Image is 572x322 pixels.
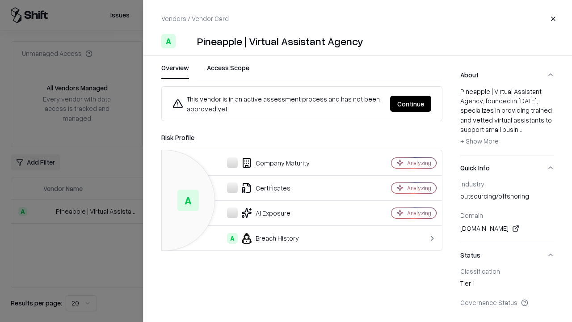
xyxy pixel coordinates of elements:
button: Access Scope [207,63,249,79]
div: Tier 1 [460,279,554,291]
div: Industry [460,180,554,188]
span: ... [518,125,522,133]
img: Pineapple | Virtual Assistant Agency [179,34,193,48]
div: Pineapple | Virtual Assistant Agency [197,34,363,48]
div: Breach History [169,233,360,244]
button: Status [460,243,554,267]
div: AI Exposure [169,208,360,218]
div: Pineapple | Virtual Assistant Agency, founded in [DATE], specializes in providing trained and vet... [460,87,554,148]
button: Overview [161,63,189,79]
div: A [227,233,238,244]
div: Governance Status [460,298,554,306]
div: Company Maturity [169,157,360,168]
span: + Show More [460,137,499,145]
div: Risk Profile [161,132,442,143]
div: This vendor is in an active assessment process and has not been approved yet. [172,94,383,114]
button: Quick Info [460,156,554,180]
div: A [177,190,199,211]
div: outsourcing/offshoring [460,191,554,204]
div: Analyzing [407,209,431,217]
div: Domain [460,211,554,219]
div: Quick Info [460,180,554,243]
div: A [161,34,176,48]
div: About [460,87,554,156]
div: Certificates [169,182,360,193]
div: Analyzing [407,184,431,192]
div: Analyzing [407,159,431,167]
p: Vendors / Vendor Card [161,14,229,23]
button: Continue [390,96,431,112]
div: Classification [460,267,554,275]
button: + Show More [460,134,499,148]
div: [DOMAIN_NAME] [460,223,554,234]
button: About [460,63,554,87]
